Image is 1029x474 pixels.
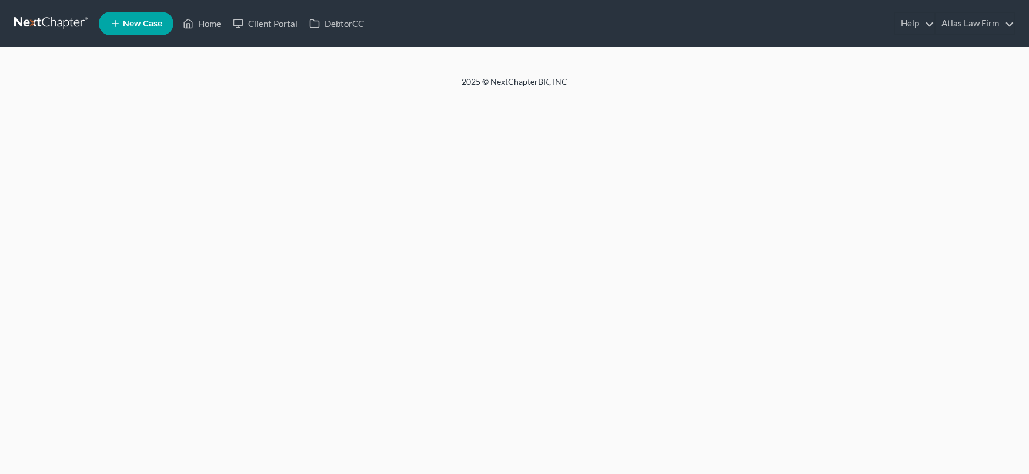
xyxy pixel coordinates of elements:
a: Home [177,13,227,34]
a: Client Portal [227,13,303,34]
a: Help [895,13,934,34]
a: DebtorCC [303,13,370,34]
new-legal-case-button: New Case [99,12,173,35]
div: 2025 © NextChapterBK, INC [179,76,850,97]
a: Atlas Law Firm [936,13,1014,34]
